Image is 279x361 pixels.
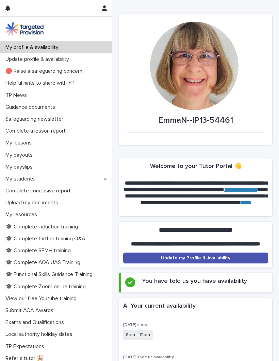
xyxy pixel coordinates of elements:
p: Helpful hints to share with YP [3,80,80,86]
p: Local authority holiday dates [3,331,78,338]
p: 🎓 Complete induction training [3,224,83,230]
p: Upload my documents [3,200,64,206]
p: Submit AQA Awards [3,307,59,314]
p: TP News [3,92,32,99]
h2: A. Your current availability [123,302,196,310]
p: My payslips [3,164,38,170]
span: [DATE] slots [123,323,147,327]
p: Guidance documents [3,104,61,110]
p: 🎓 Complete AQA UAS Training [3,259,86,266]
p: Complete a lesson report [3,128,71,134]
h2: Welcome to your Tutor Portal 👋 [150,162,242,171]
p: EmmaN--IP13-54461 [127,116,264,125]
p: Exams and Qualifications [3,319,69,326]
p: 🔴 Raise a safeguarding concern [3,68,88,74]
p: 🎓 Functional Skills Guidance Training [3,271,98,278]
p: TP Expectations [3,343,50,350]
p: My resources [3,211,43,218]
p: My profile & availability [3,44,64,51]
img: M5nRWzHhSzIhMunXDL62 [5,22,44,36]
p: Safeguarding newsletter [3,116,69,122]
p: My students [3,176,40,182]
p: 🎓 Complete Zoom online training [3,283,91,290]
p: My payouts [3,152,38,158]
p: 🎓 Complete further training Q&A [3,236,91,242]
a: Update my Profile & Availability [123,253,268,263]
p: Update profile & availability [3,56,75,63]
span: Update my Profile & Availability [161,256,230,260]
span: 8am - 12pm [123,330,153,340]
p: View our free Youtube training [3,295,82,302]
p: My lessons [3,140,37,146]
p: 🎓 Complete SEMH training [3,247,76,254]
h2: You have told us you have availability [142,277,247,286]
p: Complete conclusive report [3,188,76,194]
span: [DATE] specific availability [123,355,174,359]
